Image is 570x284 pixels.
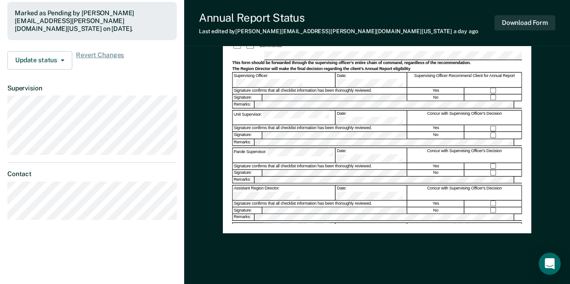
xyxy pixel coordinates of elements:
[336,223,407,237] div: Date:
[7,51,72,70] button: Update status
[233,111,335,125] div: Unit Supervisor:
[407,73,522,87] div: Supervising Officer Recommend Client for Annual Report
[233,214,255,221] div: Remarks:
[233,207,262,214] div: Signature:
[232,60,522,66] div: This form should be forwarded through the supervising officer's entire chain of command, regardle...
[407,111,522,125] div: Concur with Supervising Officer's Decision
[336,111,407,125] div: Date:
[407,186,522,200] div: Concur with Supervising Officer's Decision
[7,170,177,178] dt: Contact
[76,51,124,70] span: Revert Changes
[233,73,335,87] div: Supervising Officer:
[407,201,465,207] div: Yes
[233,163,407,169] div: Signature confirms that all checklist information has been thoroughly reviewed.
[454,28,478,35] span: a day ago
[407,88,465,94] div: Yes
[233,125,407,132] div: Signature confirms that all checklist information has been thoroughly reviewed.
[336,186,407,200] div: Date:
[232,66,522,72] div: The Region Director will make the final decision regarding the client's Annual Report eligibility
[233,139,255,146] div: Remarks:
[233,186,335,200] div: Assistant Region Director:
[233,88,407,94] div: Signature confirms that all checklist information has been thoroughly reviewed.
[233,223,335,237] div: Region Director:
[15,9,169,32] div: Marked as Pending by [PERSON_NAME][EMAIL_ADDRESS][PERSON_NAME][DOMAIN_NAME][US_STATE] on [DATE].
[233,148,335,162] div: Parole Supervisor:
[199,28,478,35] div: Last edited by [PERSON_NAME][EMAIL_ADDRESS][PERSON_NAME][DOMAIN_NAME][US_STATE]
[407,148,522,162] div: Concur with Supervising Officer's Decision
[407,125,465,132] div: Yes
[539,253,561,275] div: Open Intercom Messenger
[233,95,262,101] div: Signature:
[233,170,262,176] div: Signature:
[494,15,555,30] button: Download Form
[336,73,407,87] div: Date:
[407,163,465,169] div: Yes
[407,207,465,214] div: No
[407,132,465,139] div: No
[233,201,407,207] div: Signature confirms that all checklist information has been thoroughly reviewed.
[407,170,465,176] div: No
[336,148,407,162] div: Date:
[199,11,478,24] div: Annual Report Status
[407,95,465,101] div: No
[7,84,177,92] dt: Supervision
[233,132,262,139] div: Signature:
[233,101,255,108] div: Remarks:
[407,223,522,237] div: Final Authority
[233,177,255,183] div: Remarks:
